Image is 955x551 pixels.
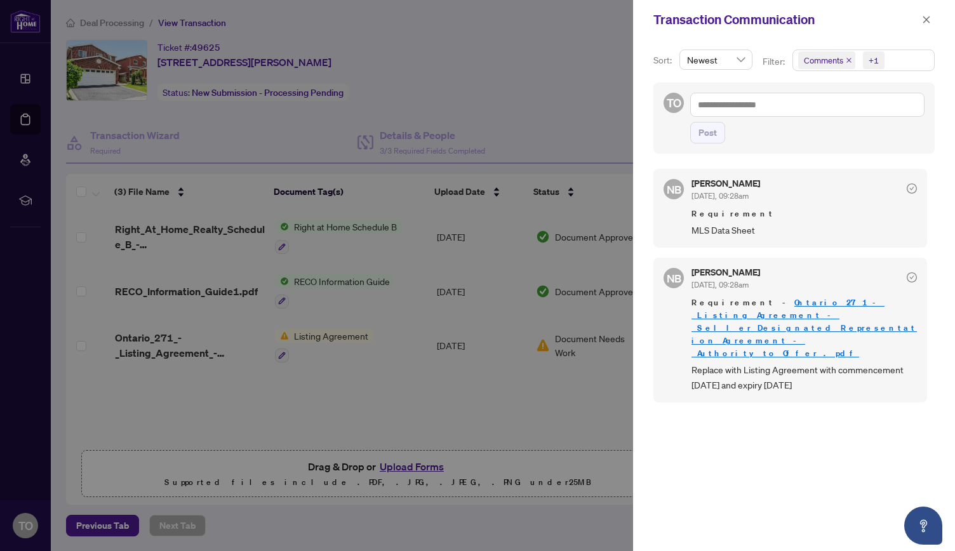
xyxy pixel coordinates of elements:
span: NB [666,180,681,197]
span: Comments [804,54,843,67]
span: NB [666,270,681,287]
span: Requirement [691,208,917,220]
p: Sort: [653,53,674,67]
span: check-circle [907,183,917,194]
span: close [922,15,931,24]
span: close [846,57,852,63]
a: Ontario_271_-_Listing_Agreement_-_Seller_Designated_Representation_Agreement_-_Authority_to_Offer... [691,297,917,359]
div: +1 [869,54,879,67]
h5: [PERSON_NAME] [691,268,760,277]
span: MLS Data Sheet [691,223,917,237]
span: [DATE], 09:28am [691,191,749,201]
span: Comments [798,51,855,69]
span: [DATE], 09:28am [691,280,749,289]
div: Transaction Communication [653,10,918,29]
span: TO [667,94,681,112]
p: Filter: [763,55,787,69]
span: Newest [687,50,745,69]
button: Open asap [904,507,942,545]
span: check-circle [907,272,917,282]
h5: [PERSON_NAME] [691,179,760,188]
span: Replace with Listing Agreement with commencement [DATE] and expiry [DATE] [691,362,917,392]
button: Post [690,122,725,143]
span: Requirement - [691,296,917,360]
